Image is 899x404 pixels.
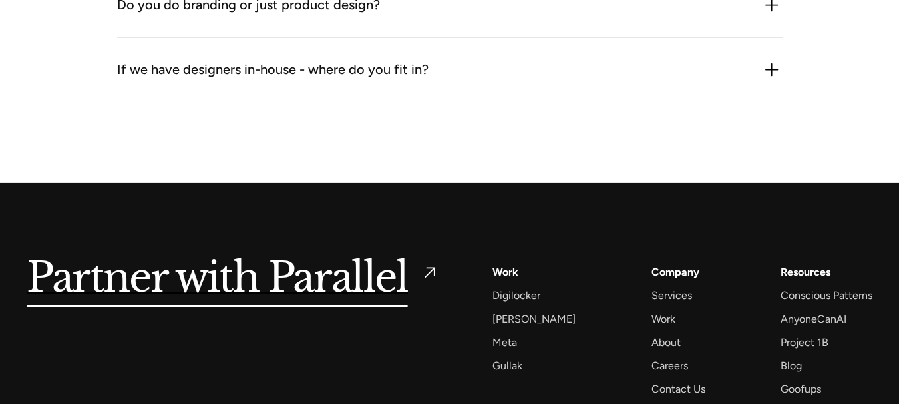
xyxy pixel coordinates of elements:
a: Company [651,263,699,281]
a: Project 1B [781,333,828,351]
h5: Partner with Parallel [27,263,408,294]
a: Contact Us [651,380,705,398]
a: Partner with Parallel [27,263,439,294]
a: Work [492,263,518,281]
a: Digilocker [492,286,540,304]
a: Services [651,286,692,304]
a: Work [651,310,675,328]
a: [PERSON_NAME] [492,310,576,328]
a: Conscious Patterns [781,286,872,304]
div: If we have designers in-house - where do you fit in? [117,59,429,81]
a: Blog [781,357,802,375]
a: AnyoneCanAI [781,310,846,328]
a: Goofups [781,380,821,398]
a: Meta [492,333,517,351]
a: Careers [651,357,688,375]
a: Gullak [492,357,522,375]
a: About [651,333,681,351]
div: Resources [781,263,830,281]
